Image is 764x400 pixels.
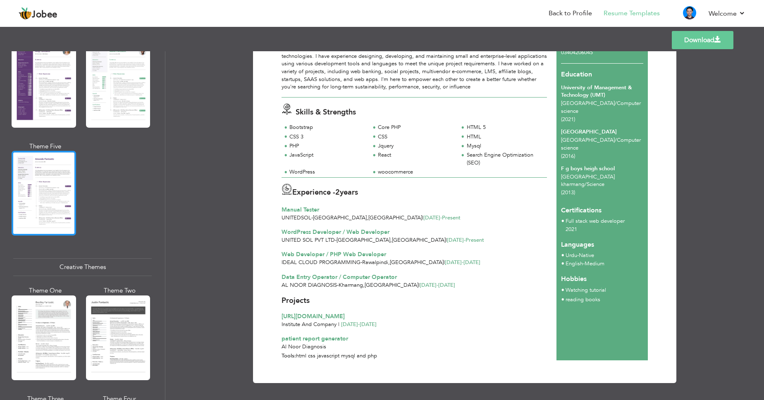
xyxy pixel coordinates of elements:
[19,7,57,20] a: Jobee
[337,236,390,244] span: [GEOGRAPHIC_DATA]
[467,151,542,167] div: Search Engine Optimization (SEO)
[561,70,592,79] span: Education
[561,128,643,136] div: [GEOGRAPHIC_DATA]
[282,206,319,214] span: Manual Tester
[289,168,365,176] div: WordPress
[13,258,152,276] div: Creative Themes
[337,281,339,289] span: -
[444,259,445,266] span: |
[289,142,365,150] div: PHP
[561,234,594,250] span: Languages
[561,49,593,56] span: 03404206045
[378,133,454,141] div: CSS
[13,142,78,151] div: Theme Five
[683,6,696,19] img: Profile Img
[566,260,604,268] li: Medium
[561,100,641,115] span: [GEOGRAPHIC_DATA] Computer science
[561,152,575,160] span: (2016)
[566,217,625,225] span: Full stack web developer
[418,281,420,289] span: |
[566,286,606,294] span: Watching tutorial
[467,124,542,131] div: HTML 5
[390,259,444,266] span: [GEOGRAPHIC_DATA]
[335,236,337,244] span: -
[604,9,660,18] a: Resume Templates
[32,10,57,19] span: Jobee
[88,286,152,295] div: Theme Two
[566,252,594,260] li: Native
[282,295,310,306] span: Projects
[566,226,625,234] p: 2021
[420,281,438,289] span: [DATE]
[378,142,454,150] div: Jquery
[420,281,455,289] span: [DATE]
[566,260,583,267] span: English
[282,228,389,236] span: WordPress Developer / Web Developer
[423,214,442,221] span: [DATE]
[462,259,463,266] span: -
[561,116,575,123] span: (2021)
[282,281,337,289] span: Al Noor diagnosis
[282,312,345,320] span: [URL][DOMAIN_NAME]
[282,335,348,343] span: patient report generator
[361,259,362,266] span: -
[292,187,335,198] span: Experience -
[311,214,313,221] span: -
[561,173,615,188] span: [GEOGRAPHIC_DATA] kharmang Science
[289,124,365,131] div: Bootstrap
[561,84,643,99] div: University of Management & Technology (UMT)
[422,214,423,221] span: |
[566,296,600,303] span: reading books
[583,260,585,267] span: -
[282,236,335,244] span: United Sol Pvt Ltd
[378,168,454,176] div: woocommerce
[365,281,418,289] span: [GEOGRAPHIC_DATA]
[13,286,78,295] div: Theme One
[464,236,466,244] span: -
[467,142,542,150] div: Mysql
[341,321,377,328] span: [DATE] [DATE]
[282,343,326,350] span: Al Noor diagnosis
[390,236,392,244] span: ,
[437,281,438,289] span: -
[561,136,641,152] span: [GEOGRAPHIC_DATA] Computer science
[363,281,365,289] span: ,
[447,236,484,244] span: Present
[549,9,592,18] a: Back to Profile
[446,236,447,244] span: |
[282,352,296,360] span: Tools:
[282,273,397,281] span: Data Entry Operator / Computer Operator
[440,214,442,221] span: -
[561,165,643,173] div: F g boys heigh school
[566,252,577,259] span: Urdu
[577,252,579,259] span: -
[672,31,733,49] a: Download
[585,181,587,188] span: /
[392,236,446,244] span: [GEOGRAPHIC_DATA]
[282,321,337,328] span: institute and company
[335,187,358,198] label: years
[378,151,454,159] div: React
[339,281,363,289] span: Kharmang
[282,250,386,258] span: Web Developer / PHP Web Developer
[709,9,745,19] a: Welcome
[282,214,311,221] span: Unitedsol
[358,321,360,328] span: -
[445,259,463,266] span: [DATE]
[561,189,575,196] span: (2013)
[445,259,480,266] span: [DATE]
[282,259,361,266] span: ideal cloud programming
[296,107,356,117] span: Skills & Strengths
[423,214,461,221] span: Present
[289,133,365,141] div: CSS 3
[447,236,466,244] span: [DATE]
[561,274,587,283] span: Hobbies
[368,214,422,221] span: [GEOGRAPHIC_DATA]
[19,7,32,20] img: jobee.io
[313,214,367,221] span: [GEOGRAPHIC_DATA]
[362,259,388,266] span: Rawalpindi
[367,214,368,221] span: ,
[467,133,542,141] div: HTML
[282,45,547,90] div: I'm [DEMOGRAPHIC_DATA], a tech enthusiast with expertise in a range of front-end and back-end tec...
[378,124,454,131] div: Core PHP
